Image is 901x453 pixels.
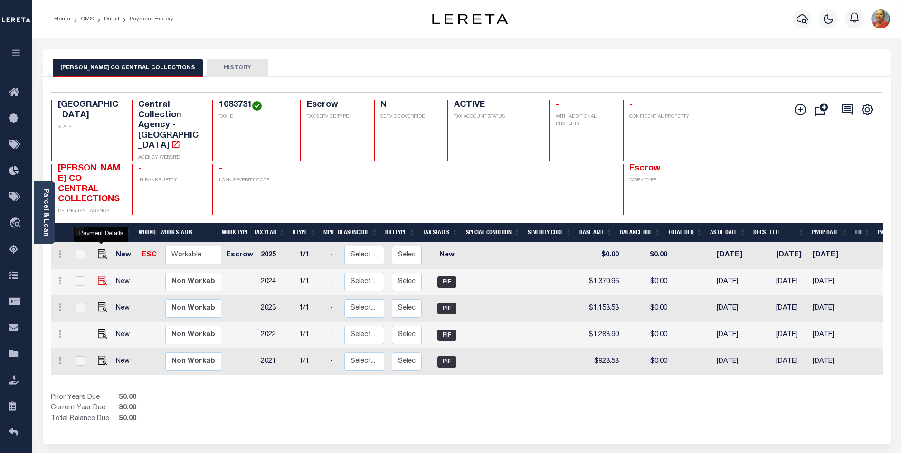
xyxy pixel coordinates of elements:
a: Parcel & Loan [42,189,49,236]
span: $0.00 [117,414,138,425]
h4: 1083731 [219,100,288,111]
td: $0.00 [582,242,623,269]
td: $1,153.53 [582,295,623,322]
th: DTLS [88,223,110,242]
td: [DATE] [713,295,756,322]
td: [DATE] [713,349,756,375]
th: Tax Year: activate to sort column ascending [250,223,289,242]
span: $0.00 [117,403,138,414]
p: LOAN SEVERITY CODE [219,177,288,184]
span: Escrow [629,164,661,173]
td: $0.00 [623,322,671,349]
td: 2024 [257,269,295,295]
td: [DATE] [713,242,756,269]
td: 2025 [257,242,295,269]
p: AGENCY WEBSITE [138,154,201,161]
td: $0.00 [623,269,671,295]
td: 2021 [257,349,295,375]
span: PIF [437,356,456,368]
th: As of Date: activate to sort column ascending [706,223,750,242]
h4: N [380,100,436,111]
th: Base Amt: activate to sort column ascending [576,223,616,242]
p: TAX SERVICE TYPE [307,113,362,121]
td: $0.00 [623,242,671,269]
td: $0.00 [623,349,671,375]
th: ReasonCode: activate to sort column ascending [334,223,381,242]
th: &nbsp;&nbsp;&nbsp;&nbsp;&nbsp;&nbsp;&nbsp;&nbsp;&nbsp;&nbsp; [51,223,69,242]
span: - [556,101,559,109]
td: [DATE] [809,269,852,295]
p: WITH ADDITIONAL PROPERTY [556,113,611,128]
th: CAL: activate to sort column ascending [110,223,135,242]
th: Special Condition: activate to sort column ascending [462,223,524,242]
td: [DATE] [809,242,852,269]
span: - [219,164,222,173]
th: Severity Code: activate to sort column ascending [524,223,576,242]
th: Total DLQ: activate to sort column ascending [664,223,706,242]
h4: ACTIVE [454,100,538,111]
a: ESC [142,252,157,258]
td: 2022 [257,322,295,349]
td: Escrow [222,242,257,269]
td: Prior Years Due [51,393,117,403]
td: $1,370.96 [582,269,623,295]
td: [DATE] [809,322,852,349]
p: STATE [58,124,121,131]
span: - [629,101,633,109]
span: - [138,164,142,173]
span: $0.00 [117,393,138,403]
a: Detail [104,16,119,22]
th: RType: activate to sort column ascending [289,223,320,242]
th: Tax Status: activate to sort column ascending [419,223,462,242]
h4: Central Collection Agency - [GEOGRAPHIC_DATA] [138,100,201,151]
td: New [426,242,468,269]
td: $928.58 [582,349,623,375]
td: Total Balance Due [51,414,117,424]
th: &nbsp; [69,223,88,242]
td: $0.00 [623,295,671,322]
h4: Escrow [307,100,362,111]
th: Docs [749,223,766,242]
p: WORK TYPE [629,177,692,184]
span: [PERSON_NAME] CO CENTRAL COLLECTIONS [58,164,120,204]
p: TAX ACCOUNT STATUS [454,113,538,121]
th: ELD: activate to sort column ascending [766,223,808,242]
span: PIF [437,303,456,314]
td: Current Year Due [51,403,117,414]
td: [DATE] [772,349,809,375]
td: [DATE] [772,269,809,295]
td: New [112,295,138,322]
td: - [326,322,341,349]
p: IN BANKRUPTCY [138,177,201,184]
td: [DATE] [772,242,809,269]
th: Balance Due: activate to sort column ascending [616,223,664,242]
p: CONFIDENTIAL PROPERTY [629,113,692,121]
th: PWOP Date: activate to sort column ascending [808,223,852,242]
button: [PERSON_NAME] CO CENTRAL COLLECTIONS [53,59,203,77]
td: [DATE] [772,322,809,349]
td: New [112,322,138,349]
button: HISTORY [207,59,268,77]
td: - [326,349,341,375]
td: [DATE] [713,322,756,349]
p: DELINQUENT AGENCY [58,208,121,215]
td: [DATE] [809,295,852,322]
th: MPO [320,223,334,242]
span: PIF [437,276,456,288]
td: $1,288.90 [582,322,623,349]
span: PIF [437,330,456,341]
i: travel_explore [9,217,24,230]
td: - [326,295,341,322]
td: 1/1 [295,349,326,375]
td: - [326,269,341,295]
a: OMS [81,16,94,22]
td: [DATE] [713,269,756,295]
th: BillType: activate to sort column ascending [381,223,419,242]
img: logo-dark.svg [432,14,508,24]
a: Home [54,16,70,22]
td: 1/1 [295,322,326,349]
th: LD: activate to sort column ascending [852,223,874,242]
td: New [112,349,138,375]
td: New [112,269,138,295]
li: Payment History [119,15,173,23]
